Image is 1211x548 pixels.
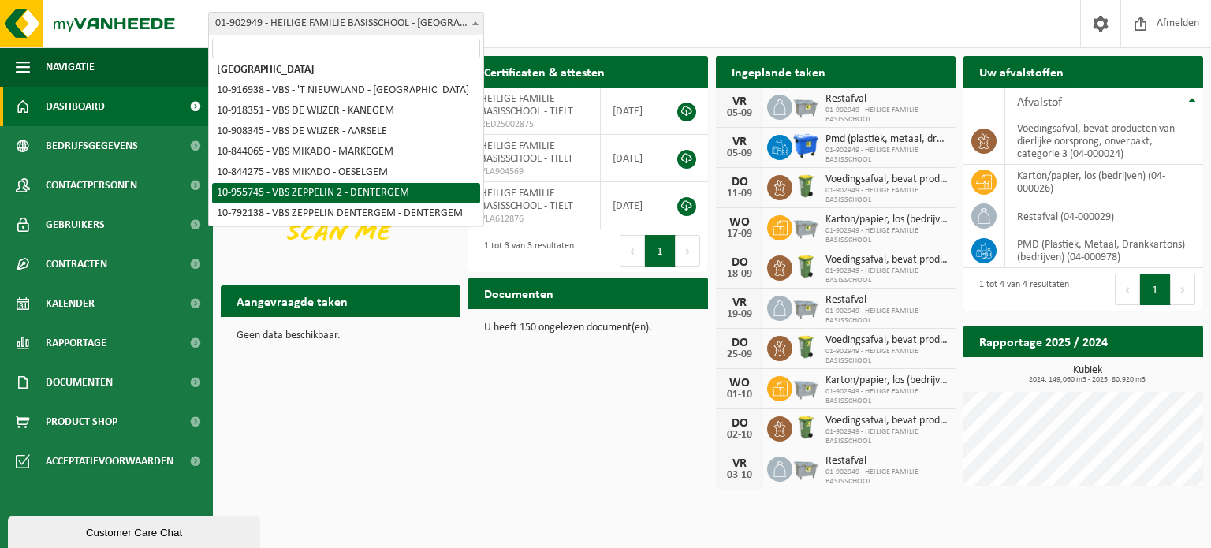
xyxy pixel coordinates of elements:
[46,166,137,205] span: Contactpersonen
[476,233,574,268] div: 1 tot 3 van 3 resultaten
[825,307,948,326] span: 01-902949 - HEILIGE FAMILIE BASISSCHOOL
[724,108,755,119] div: 05-09
[724,457,755,470] div: VR
[792,213,819,240] img: WB-2500-GAL-GY-01
[825,214,948,226] span: Karton/papier, los (bedrijven)
[825,427,948,446] span: 01-902949 - HEILIGE FAMILIE BASISSCHOOL
[792,374,819,401] img: WB-2500-GAL-GY-01
[1005,117,1203,165] td: voedingsafval, bevat producten van dierlijke oorsprong, onverpakt, categorie 3 (04-000024)
[8,513,263,548] iframe: chat widget
[724,417,755,430] div: DO
[46,87,105,126] span: Dashboard
[792,173,819,199] img: WB-0140-HPE-GN-50
[792,414,819,441] img: WB-0140-HPE-GN-50
[724,256,755,269] div: DO
[724,390,755,401] div: 01-10
[46,402,117,442] span: Product Shop
[724,148,755,159] div: 05-09
[825,267,948,285] span: 01-902949 - HEILIGE FAMILIE BASISSCHOOL
[46,363,113,402] span: Documenten
[792,293,819,320] img: WB-2500-GAL-GY-01
[484,322,692,334] p: U heeft 150 ongelezen document(en).
[825,133,948,146] span: Pmd (plastiek, metaal, drankkartons) (bedrijven)
[468,56,620,87] h2: Certificaten & attesten
[1086,356,1202,388] a: Bekijk rapportage
[724,430,755,441] div: 02-10
[792,132,819,159] img: WB-1100-HPE-BE-01
[971,365,1203,384] h3: Kubiek
[825,146,948,165] span: 01-902949 - HEILIGE FAMILIE BASISSCHOOL
[825,468,948,486] span: 01-902949 - HEILIGE FAMILIE BASISSCHOOL
[825,375,948,387] span: Karton/papier, los (bedrijven)
[212,101,480,121] li: 10-918351 - VBS DE WIJZER - KANEGEM
[724,296,755,309] div: VR
[724,229,755,240] div: 17-09
[480,118,588,131] span: RED25002875
[645,235,676,267] button: 1
[46,323,106,363] span: Rapportage
[792,454,819,481] img: WB-2500-GAL-GY-01
[601,182,661,229] td: [DATE]
[971,376,1203,384] span: 2024: 149,060 m3 - 2025: 80,920 m3
[212,49,480,80] li: 01-902949 - HEILIGE FAMILIE BASISSCHOOL - [GEOGRAPHIC_DATA]
[46,284,95,323] span: Kalender
[212,203,480,224] li: 10-792138 - VBS ZEPPELIN DENTERGEM - DENTERGEM
[825,186,948,205] span: 01-902949 - HEILIGE FAMILIE BASISSCHOOL
[724,188,755,199] div: 11-09
[1140,274,1171,305] button: 1
[792,253,819,280] img: WB-0140-HPE-GN-50
[1005,165,1203,199] td: karton/papier, los (bedrijven) (04-000026)
[1005,199,1203,233] td: restafval (04-000029)
[46,244,107,284] span: Contracten
[1017,96,1062,109] span: Afvalstof
[724,136,755,148] div: VR
[212,183,480,203] li: 10-955745 - VBS ZEPPELIN 2 - DENTERGEM
[963,326,1123,356] h2: Rapportage 2025 / 2024
[724,176,755,188] div: DO
[212,121,480,142] li: 10-908345 - VBS DE WIJZER - AARSELE
[46,126,138,166] span: Bedrijfsgegevens
[676,235,700,267] button: Next
[792,334,819,360] img: WB-0140-HPE-GN-50
[825,334,948,347] span: Voedingsafval, bevat producten van dierlijke oorsprong, onverpakt, categorie 3
[468,278,569,308] h2: Documenten
[237,330,445,341] p: Geen data beschikbaar.
[724,349,755,360] div: 25-09
[724,269,755,280] div: 18-09
[1171,274,1195,305] button: Next
[480,140,573,165] span: HEILIGE FAMILIE BASISSCHOOL - TIELT
[212,162,480,183] li: 10-844275 - VBS MIKADO - OESELGEM
[724,216,755,229] div: WO
[724,377,755,390] div: WO
[480,213,588,226] span: VLA612876
[825,226,948,245] span: 01-902949 - HEILIGE FAMILIE BASISSCHOOL
[212,142,480,162] li: 10-844065 - VBS MIKADO - MARKEGEM
[209,13,483,35] span: 01-902949 - HEILIGE FAMILIE BASISSCHOOL - TIELT
[724,309,755,320] div: 19-09
[480,93,573,117] span: HEILIGE FAMILIE BASISSCHOOL - TIELT
[825,387,948,406] span: 01-902949 - HEILIGE FAMILIE BASISSCHOOL
[825,173,948,186] span: Voedingsafval, bevat producten van dierlijke oorsprong, onverpakt, categorie 3
[601,135,661,182] td: [DATE]
[825,106,948,125] span: 01-902949 - HEILIGE FAMILIE BASISSCHOOL
[212,80,480,101] li: 10-916938 - VBS - 'T NIEUWLAND - [GEOGRAPHIC_DATA]
[221,285,363,316] h2: Aangevraagde taken
[620,235,645,267] button: Previous
[208,12,484,35] span: 01-902949 - HEILIGE FAMILIE BASISSCHOOL - TIELT
[1115,274,1140,305] button: Previous
[825,294,948,307] span: Restafval
[724,470,755,481] div: 03-10
[825,93,948,106] span: Restafval
[963,56,1079,87] h2: Uw afvalstoffen
[825,254,948,267] span: Voedingsafval, bevat producten van dierlijke oorsprong, onverpakt, categorie 3
[792,92,819,119] img: WB-2500-GAL-GY-01
[601,88,661,135] td: [DATE]
[46,47,95,87] span: Navigatie
[971,272,1069,307] div: 1 tot 4 van 4 resultaten
[825,455,948,468] span: Restafval
[724,95,755,108] div: VR
[1005,233,1203,268] td: PMD (Plastiek, Metaal, Drankkartons) (bedrijven) (04-000978)
[480,188,573,212] span: HEILIGE FAMILIE BASISSCHOOL - TIELT
[825,415,948,427] span: Voedingsafval, bevat producten van dierlijke oorsprong, onverpakt, categorie 3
